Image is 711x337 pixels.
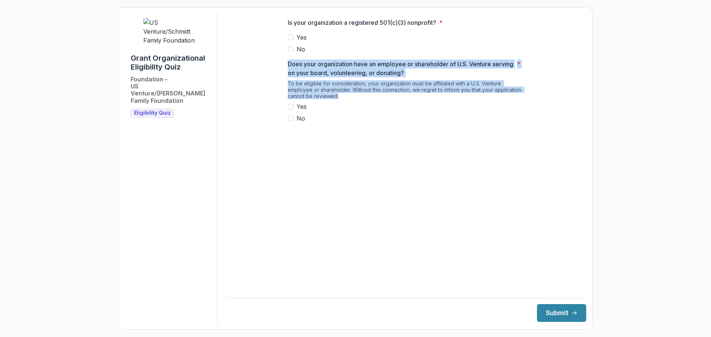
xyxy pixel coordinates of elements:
h1: Grant Organizational Eligibility Quiz [131,54,211,71]
span: Yes [297,33,307,42]
span: Yes [297,102,307,111]
span: Eligibility Quiz [134,110,171,116]
div: To be eligible for consideration, your organization must be affiliated with a U.S. Venture employ... [288,80,525,102]
span: No [297,45,305,54]
span: No [297,114,305,123]
p: Is your organization a registered 501(c)(3) nonprofit? [288,18,436,27]
img: US Venture/Schmidt Family Foundation [143,18,199,45]
h2: Foundation - US Venture/[PERSON_NAME] Family Foundation [131,76,211,104]
p: Does your organization have an employee or shareholder of U.S. Venture serving on your board, vol... [288,60,514,77]
button: Submit [537,304,586,322]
